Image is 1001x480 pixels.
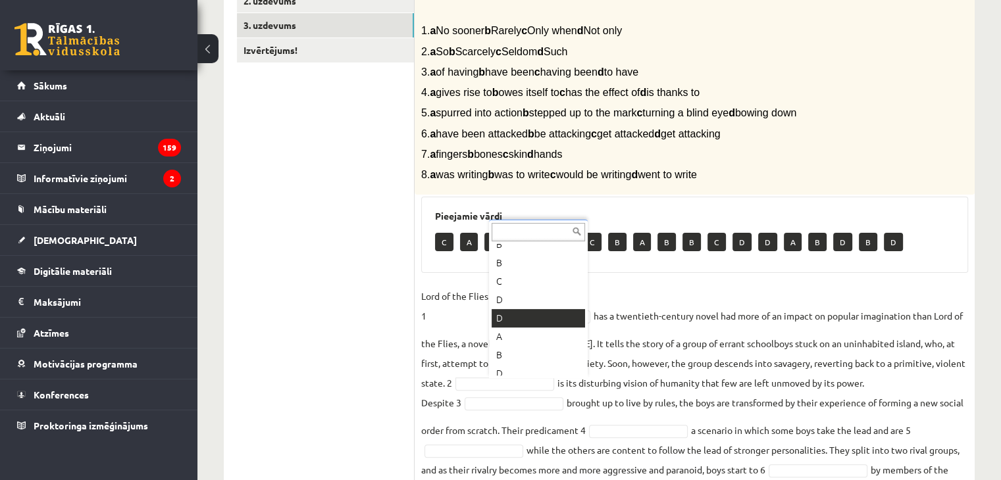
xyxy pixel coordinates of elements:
div: B [492,235,585,254]
div: D [492,364,585,383]
div: D [492,309,585,327]
div: A [492,327,585,346]
div: B [492,346,585,364]
div: C [492,272,585,291]
div: D [492,291,585,309]
div: B [492,254,585,272]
